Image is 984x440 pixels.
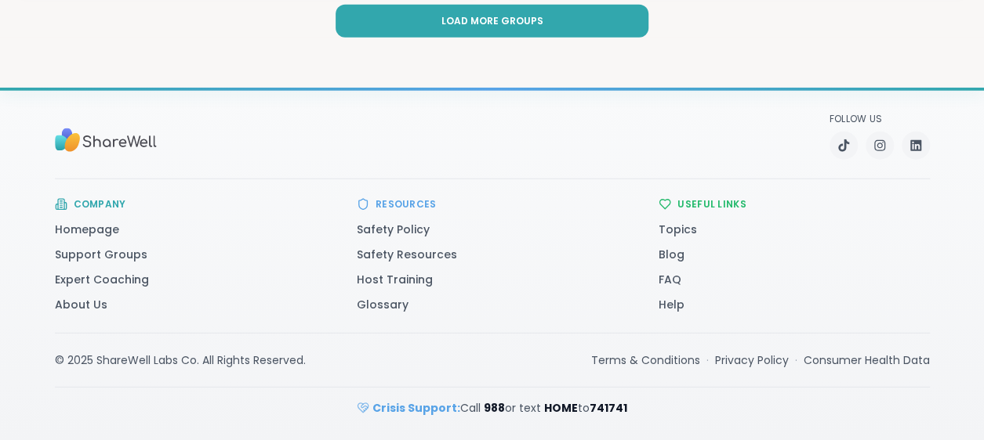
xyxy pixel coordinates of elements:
a: Expert Coaching [55,272,149,287]
a: Help [659,297,684,312]
span: Load more groups [441,14,543,28]
a: FAQ [659,272,681,287]
h3: Resources [376,198,437,211]
a: About Us [55,297,107,312]
a: Blog [659,247,684,262]
a: LinkedIn [902,132,930,160]
a: Privacy Policy [715,352,789,368]
div: © 2025 ShareWell Labs Co. All Rights Reserved. [55,352,306,368]
span: Call or text to [372,400,627,416]
span: · [706,352,709,368]
img: Sharewell [55,121,157,160]
h3: Company [74,198,126,211]
a: Terms & Conditions [591,352,700,368]
a: Safety Resources [357,247,457,262]
strong: HOME [544,400,578,416]
a: TikTok [830,132,858,160]
a: Homepage [55,222,119,237]
a: Host Training [357,272,433,287]
strong: 988 [484,400,505,416]
h3: Useful Links [677,198,746,211]
span: · [795,352,797,368]
p: Follow Us [830,113,930,125]
a: Topics [659,222,697,237]
a: Consumer Health Data [804,352,930,368]
button: Load more groups [336,5,649,38]
a: Glossary [357,297,408,312]
strong: Crisis Support: [372,400,460,416]
a: Instagram [866,132,894,160]
a: Support Groups [55,247,147,262]
strong: 741741 [590,400,627,416]
a: Safety Policy [357,222,430,237]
